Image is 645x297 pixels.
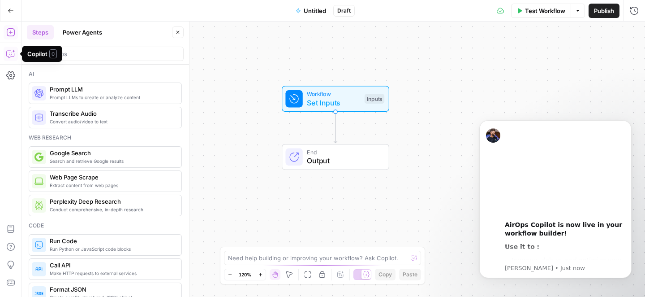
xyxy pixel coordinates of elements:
span: Extract content from web pages [50,182,174,189]
span: Conduct comprehensive, in-depth research [50,206,174,213]
span: Convert audio/video to text [50,118,174,125]
div: EndOutput [252,144,419,170]
span: Copy [378,271,392,279]
button: Untitled [290,4,331,18]
span: Output [307,155,380,166]
span: Perplexity Deep Research [50,197,174,206]
span: Workflow [307,90,360,98]
span: Run Code [50,236,174,245]
div: Code [29,222,182,230]
span: Google Search [50,148,174,157]
span: Untitled [304,6,326,15]
span: Publish [594,6,614,15]
div: Copilot [27,49,57,58]
button: Paste [399,269,421,280]
span: Web Page Scrape [50,173,174,182]
span: Make HTTP requests to external services [50,270,174,277]
div: Web research [29,134,182,142]
span: Draft [337,7,351,15]
span: Test Workflow [525,6,565,15]
span: 120% [239,271,251,278]
span: Run Python or JavaScript code blocks [50,245,174,253]
div: Ai [29,70,182,78]
iframe: Intercom notifications message [466,107,645,293]
span: Set Inputs [307,97,360,108]
span: C [49,49,57,58]
div: Inputs [365,94,384,104]
button: Test Workflow [511,4,571,18]
div: WorkflowSet InputsInputs [252,86,419,112]
span: Prompt LLM [50,85,174,94]
span: Call API [50,261,174,270]
span: Transcribe Audio [50,109,174,118]
g: Edge from start to end [334,112,337,143]
button: Copy [375,269,396,280]
span: End [307,148,380,156]
button: Publish [589,4,619,18]
span: Prompt LLMs to create or analyze content [50,94,174,101]
span: Format JSON [50,285,174,294]
input: Search steps [31,49,180,58]
span: Paste [403,271,417,279]
span: Search and retrieve Google results [50,157,174,165]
